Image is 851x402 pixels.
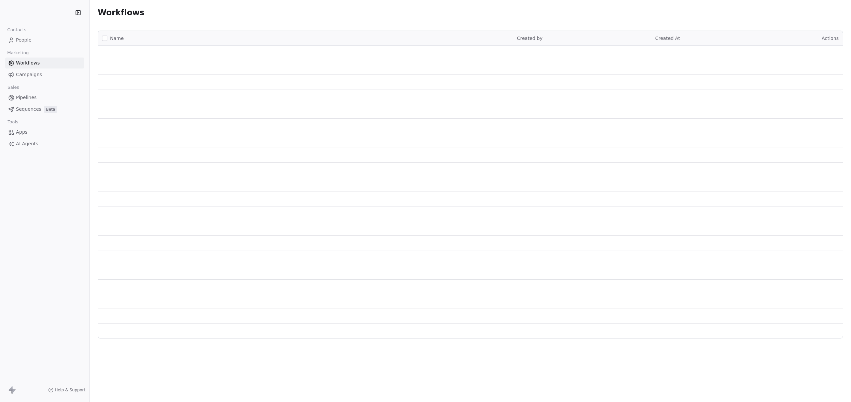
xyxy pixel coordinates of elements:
[5,82,22,92] span: Sales
[55,387,85,393] span: Help & Support
[16,94,37,101] span: Pipelines
[4,25,29,35] span: Contacts
[5,138,84,149] a: AI Agents
[5,35,84,46] a: People
[16,60,40,67] span: Workflows
[5,104,84,115] a: SequencesBeta
[5,92,84,103] a: Pipelines
[5,117,21,127] span: Tools
[16,129,28,136] span: Apps
[5,58,84,68] a: Workflows
[16,71,42,78] span: Campaigns
[822,36,839,41] span: Actions
[5,127,84,138] a: Apps
[4,48,32,58] span: Marketing
[98,8,144,17] span: Workflows
[16,37,32,44] span: People
[48,387,85,393] a: Help & Support
[655,36,680,41] span: Created At
[16,140,38,147] span: AI Agents
[44,106,57,113] span: Beta
[16,106,41,113] span: Sequences
[110,35,124,42] span: Name
[5,69,84,80] a: Campaigns
[517,36,543,41] span: Created by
